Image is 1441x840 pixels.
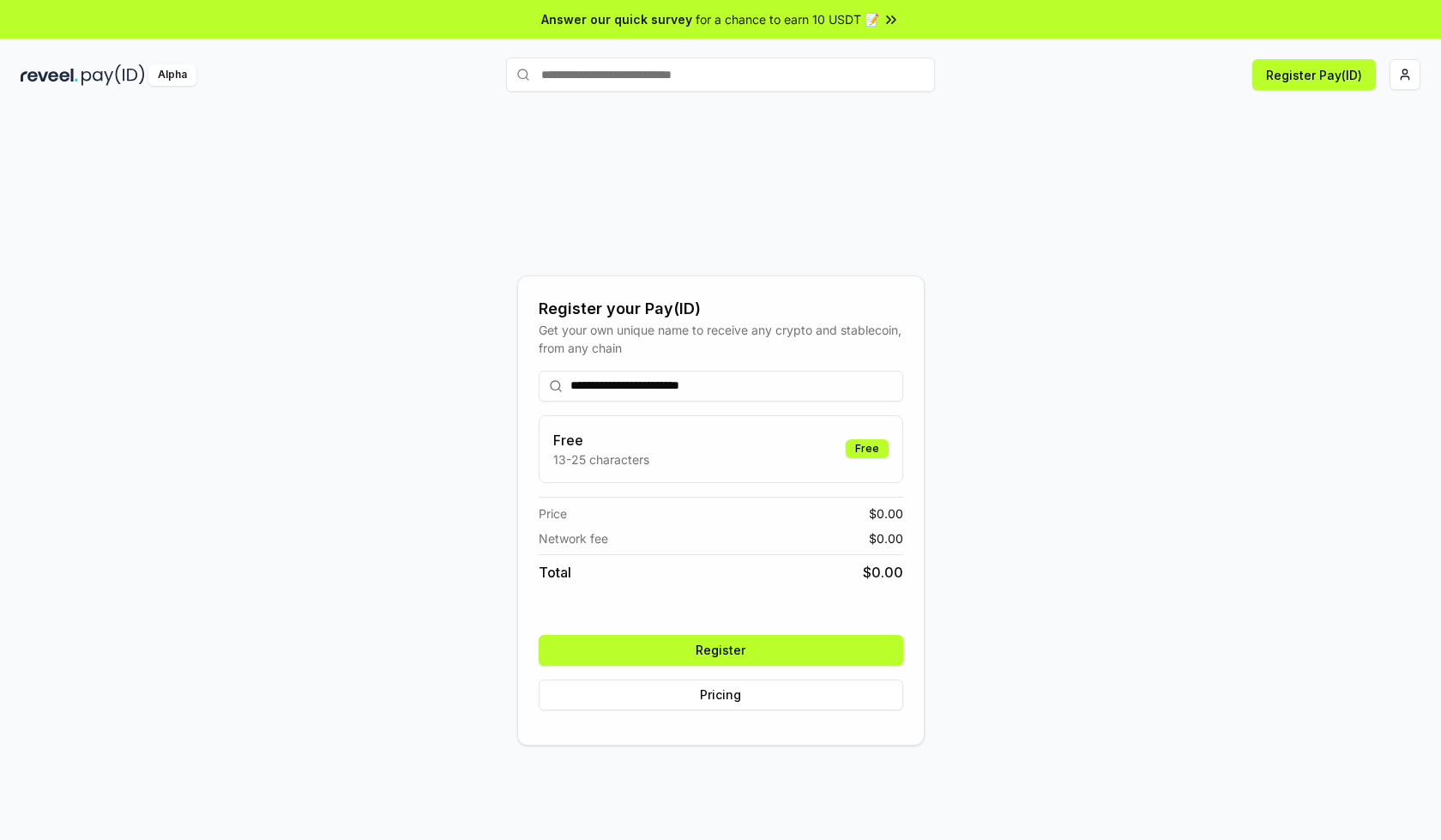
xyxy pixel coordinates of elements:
button: Register Pay(ID) [1252,59,1376,90]
span: for a chance to earn 10 USDT 📝 [696,10,879,28]
div: Free [846,439,889,458]
span: $ 0.00 [869,529,903,547]
span: $ 0.00 [869,505,903,523]
span: $ 0.00 [863,562,903,583]
button: Register [539,635,903,666]
img: pay_id [81,64,145,86]
div: Get your own unique name to receive any crypto and stablecoin, from any chain [539,321,903,357]
div: Alpha [148,64,196,86]
div: Register your Pay(ID) [539,297,903,321]
span: Network fee [539,529,608,547]
img: reveel_dark [21,64,78,86]
h3: Free [553,430,649,450]
span: Price [539,505,567,523]
p: 13-25 characters [553,450,649,468]
button: Pricing [539,680,903,710]
span: Total [539,562,571,583]
span: Answer our quick survey [541,10,692,28]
